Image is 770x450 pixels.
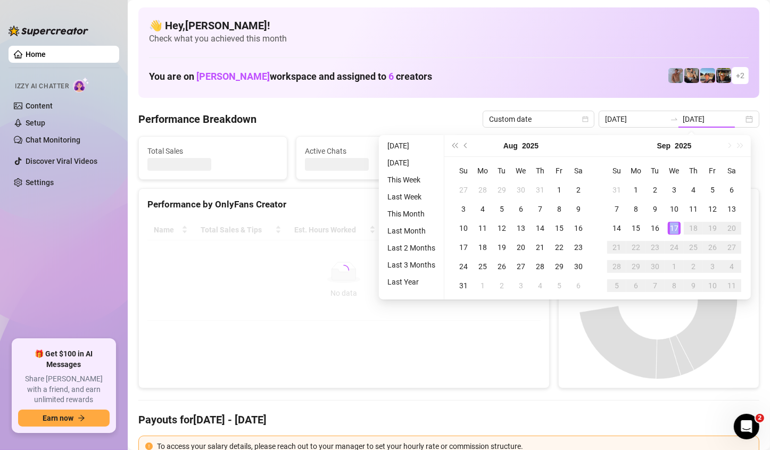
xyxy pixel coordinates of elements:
[388,71,394,82] span: 6
[26,50,46,59] a: Home
[605,113,666,125] input: Start date
[147,145,278,157] span: Total Sales
[15,81,69,91] span: Izzy AI Chatter
[338,264,350,276] span: loading
[716,68,731,83] img: Nathan
[683,113,743,125] input: End date
[78,414,85,422] span: arrow-right
[736,70,744,81] span: + 2
[26,157,97,165] a: Discover Viral Videos
[670,115,678,123] span: to
[147,197,541,212] div: Performance by OnlyFans Creator
[684,68,699,83] img: George
[138,112,256,127] h4: Performance Breakdown
[26,136,80,144] a: Chat Monitoring
[9,26,88,36] img: logo-BBDzfeDw.svg
[18,374,110,405] span: Share [PERSON_NAME] with a friend, and earn unlimited rewards
[668,68,683,83] img: Joey
[149,33,749,45] span: Check what you achieved this month
[138,412,759,427] h4: Payouts for [DATE] - [DATE]
[149,18,749,33] h4: 👋 Hey, [PERSON_NAME] !
[756,414,764,422] span: 2
[73,77,89,93] img: AI Chatter
[582,116,589,122] span: calendar
[196,71,270,82] span: [PERSON_NAME]
[700,68,715,83] img: Zach
[462,145,593,157] span: Messages Sent
[26,102,53,110] a: Content
[567,197,750,212] div: Sales by OnlyFans Creator
[18,410,110,427] button: Earn nowarrow-right
[734,414,759,439] iframe: Intercom live chat
[26,119,45,127] a: Setup
[43,414,73,422] span: Earn now
[670,115,678,123] span: swap-right
[305,145,436,157] span: Active Chats
[145,443,153,450] span: exclamation-circle
[489,111,588,127] span: Custom date
[18,349,110,370] span: 🎁 Get $100 in AI Messages
[26,178,54,187] a: Settings
[149,71,432,82] h1: You are on workspace and assigned to creators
